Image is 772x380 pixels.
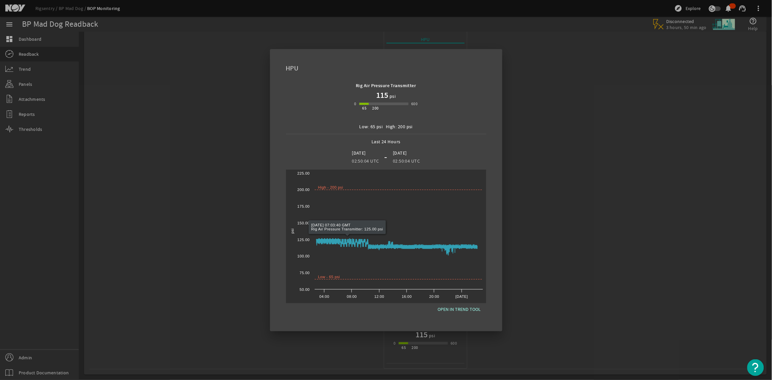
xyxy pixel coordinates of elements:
[318,275,340,279] text: Low - 65 psi
[433,303,486,315] button: OPEN IN TREND TOOL
[297,238,310,242] text: 125.00
[297,171,310,175] text: 225.00
[393,158,420,164] legacy-datetime-component: 02:50:04 UTC
[359,123,383,131] div: Low: 65 psi
[297,221,310,225] text: 150.00
[747,359,764,376] button: Open Resource Center
[290,228,294,234] text: psi
[352,150,366,156] legacy-datetime-component: [DATE]
[356,82,416,89] b: Rig Air Pressure Transmitter
[352,158,379,164] legacy-datetime-component: 02:50:04 UTC
[318,185,343,189] text: High - 200 psi
[402,295,412,299] text: 16:00
[362,105,367,112] div: 65
[299,271,309,275] text: 75.00
[388,92,396,100] span: psi
[382,153,390,161] div: -
[297,204,310,208] text: 175.00
[376,90,388,101] h1: 115
[393,150,407,156] legacy-datetime-component: [DATE]
[297,188,310,192] text: 200.00
[411,101,418,107] div: 600
[374,295,384,299] text: 12:00
[438,305,481,313] span: OPEN IN TREND TOOL
[368,134,404,146] span: Last 24 Hours
[319,295,329,299] text: 04:00
[354,101,356,107] div: 0
[372,105,379,112] div: 200
[386,123,413,131] div: High: 200 psi
[299,288,309,292] text: 50.00
[429,295,439,299] text: 20:00
[456,295,468,299] text: [DATE]
[278,57,494,77] div: HPU
[347,295,357,299] text: 08:00
[297,254,310,258] text: 100.00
